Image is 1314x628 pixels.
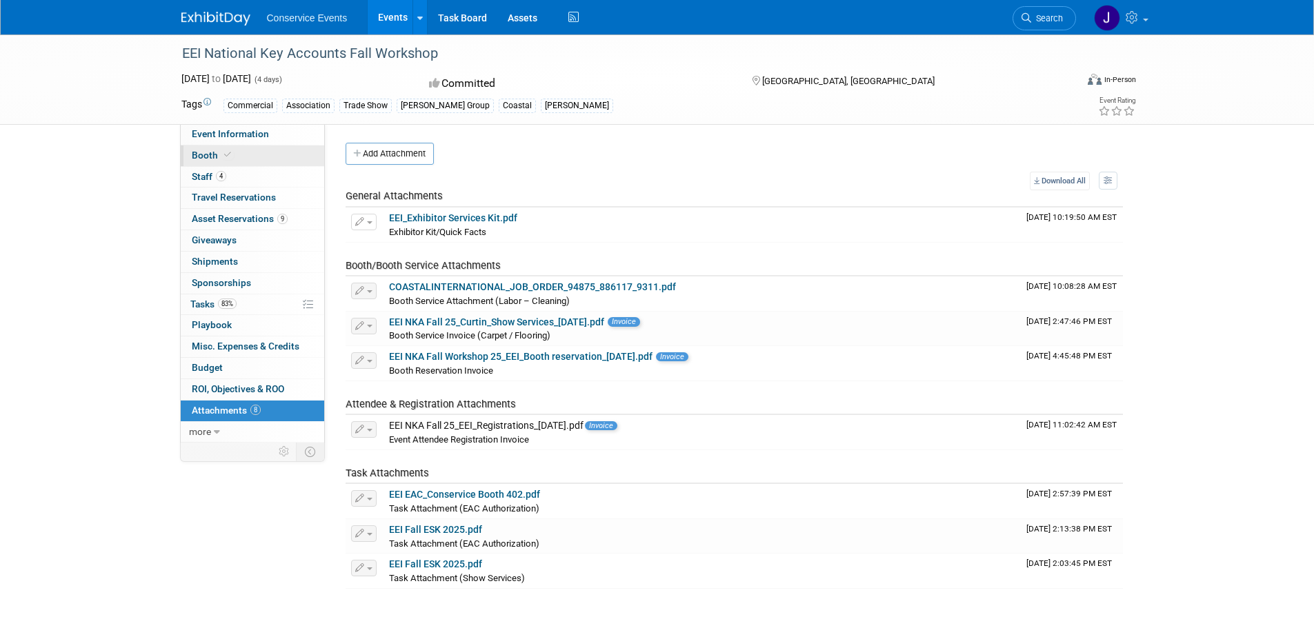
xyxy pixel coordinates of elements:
button: Add Attachment [346,143,434,165]
span: Conservice Events [267,12,348,23]
a: Tasks83% [181,294,324,315]
span: General Attachments [346,190,443,202]
span: Tasks [190,298,237,310]
img: Format-Inperson.png [1088,74,1102,85]
a: Asset Reservations9 [181,209,324,230]
span: Booth/Booth Service Attachments [346,259,501,272]
span: Playbook [192,319,232,330]
span: Upload Timestamp [1026,212,1117,222]
span: [GEOGRAPHIC_DATA], [GEOGRAPHIC_DATA] [762,76,935,86]
div: Trade Show [339,99,392,113]
span: Upload Timestamp [1026,351,1112,361]
span: more [189,426,211,437]
a: Event Information [181,124,324,145]
div: Committed [425,72,730,96]
span: Upload Timestamp [1026,420,1117,429]
a: Download All [1030,172,1090,190]
div: In-Person [1104,74,1136,85]
span: Search [1031,13,1063,23]
td: Upload Timestamp [1021,484,1123,518]
span: Booth Service Attachment (Labor – Cleaning) [389,296,570,306]
td: Upload Timestamp [1021,346,1123,381]
div: Association [282,99,335,113]
span: Booth Service Invoice (Carpet / Flooring) [389,330,550,341]
a: Travel Reservations [181,188,324,208]
div: Coastal [499,99,536,113]
td: Upload Timestamp [1021,519,1123,554]
a: Shipments [181,252,324,272]
td: Tags [181,97,211,113]
span: Giveaways [192,234,237,245]
a: Staff4 [181,167,324,188]
span: Invoice [585,421,617,430]
span: Attendee & Registration Attachments [346,398,516,410]
td: Upload Timestamp [1021,207,1123,242]
span: Upload Timestamp [1026,281,1117,291]
span: Misc. Expenses & Credits [192,341,299,352]
span: [DATE] [DATE] [181,73,251,84]
span: 4 [216,171,226,181]
span: Travel Reservations [192,192,276,203]
a: EEI EAC_Conservice Booth 402.pdf [389,489,540,500]
span: Booth [192,150,234,161]
div: [PERSON_NAME] [541,99,613,113]
span: Exhibitor Kit/Quick Facts [389,227,486,237]
span: Asset Reservations [192,213,288,224]
span: Task Attachment (EAC Authorization) [389,538,539,549]
span: Task Attachment (Show Services) [389,573,525,583]
span: Shipments [192,256,238,267]
div: Commercial [223,99,277,113]
span: Event Information [192,128,269,139]
div: EEI NKA Fall 25_EEI_Registrations_[DATE].pdf [389,420,1015,432]
span: Booth Reservation Invoice [389,365,493,376]
span: Attachments [192,405,261,416]
span: Staff [192,171,226,182]
div: Event Rating [1098,97,1135,104]
span: Upload Timestamp [1026,316,1112,326]
span: Invoice [608,317,640,326]
span: Task Attachments [346,467,429,479]
span: Budget [192,362,223,373]
a: Giveaways [181,230,324,251]
span: Invoice [656,352,688,361]
a: Attachments8 [181,401,324,421]
span: Task Attachment (EAC Authorization) [389,503,539,514]
span: to [210,73,223,84]
a: EEI Fall ESK 2025.pdf [389,524,482,535]
div: [PERSON_NAME] Group [397,99,494,113]
span: Upload Timestamp [1026,558,1112,568]
span: Event Attendee Registration Invoice [389,434,529,445]
td: Upload Timestamp [1021,415,1123,449]
td: Upload Timestamp [1021,276,1123,311]
a: EEI NKA Fall Workshop 25_EEI_Booth reservation_[DATE].pdf [389,351,653,362]
a: Playbook [181,315,324,336]
td: Personalize Event Tab Strip [272,443,297,460]
a: more [181,422,324,443]
a: Misc. Expenses & Credits [181,336,324,357]
span: Sponsorships [192,277,251,288]
i: Booth reservation complete [224,151,231,159]
a: COASTALINTERNATIONAL_JOB_ORDER_94875_886117_9311.pdf [389,281,676,292]
a: EEI_Exhibitor Services Kit.pdf [389,212,517,223]
span: (4 days) [253,75,282,84]
a: Budget [181,358,324,378]
span: ROI, Objectives & ROO [192,383,284,394]
a: Search [1013,6,1076,30]
td: Upload Timestamp [1021,312,1123,346]
img: ExhibitDay [181,12,250,26]
a: Booth [181,145,324,166]
div: EEI National Key Accounts Fall Workshop [177,41,1055,66]
span: 83% [218,298,237,309]
a: EEI NKA Fall 25_Curtin_Show Services_[DATE].pdf [389,316,604,327]
a: Sponsorships [181,273,324,294]
a: EEI Fall ESK 2025.pdf [389,558,482,569]
span: 9 [277,214,288,224]
td: Toggle Event Tabs [296,443,324,460]
span: 8 [250,405,261,415]
img: John Taggart [1094,5,1120,31]
div: Event Format [995,72,1137,92]
span: Upload Timestamp [1026,524,1112,534]
td: Upload Timestamp [1021,554,1123,588]
a: ROI, Objectives & ROO [181,379,324,400]
span: Upload Timestamp [1026,489,1112,498]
